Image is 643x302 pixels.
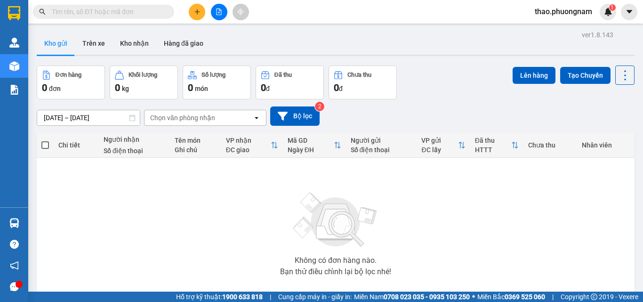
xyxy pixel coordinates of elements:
[609,4,616,11] sup: 1
[216,8,222,15] span: file-add
[10,282,19,291] span: message
[201,72,225,78] div: Số lượng
[42,82,47,93] span: 0
[347,72,371,78] div: Chưa thu
[528,141,572,149] div: Chưa thu
[339,85,343,92] span: đ
[283,133,346,158] th: Toggle SortBy
[9,85,19,95] img: solution-icon
[475,137,512,144] div: Đã thu
[315,102,324,111] sup: 2
[295,257,377,264] div: Không có đơn hàng nào.
[9,38,19,48] img: warehouse-icon
[122,85,129,92] span: kg
[334,82,339,93] span: 0
[621,4,637,20] button: caret-down
[226,137,271,144] div: VP nhận
[288,137,334,144] div: Mã GD
[52,7,163,17] input: Tìm tên, số ĐT hoặc mã đơn
[150,113,215,122] div: Chọn văn phòng nhận
[261,82,266,93] span: 0
[9,218,19,228] img: warehouse-icon
[129,72,157,78] div: Khối lượng
[9,61,19,71] img: warehouse-icon
[221,133,283,158] th: Toggle SortBy
[351,146,412,154] div: Số điện thoại
[188,82,193,93] span: 0
[156,32,211,55] button: Hàng đã giao
[270,292,271,302] span: |
[110,65,178,99] button: Khối lượng0kg
[421,146,458,154] div: ĐC lấy
[560,67,611,84] button: Tạo Chuyến
[253,114,260,122] svg: open
[591,294,597,300] span: copyright
[270,106,320,126] button: Bộ lọc
[288,146,334,154] div: Ngày ĐH
[280,268,391,276] div: Bạn thử điều chỉnh lại bộ lọc nhé!
[175,146,217,154] div: Ghi chú
[49,85,61,92] span: đơn
[582,141,630,149] div: Nhân viên
[278,292,352,302] span: Cung cấp máy in - giấy in:
[104,136,165,143] div: Người nhận
[552,292,554,302] span: |
[8,6,20,20] img: logo-vxr
[354,292,470,302] span: Miền Nam
[37,32,75,55] button: Kho gửi
[384,293,470,301] strong: 0708 023 035 - 0935 103 250
[611,4,614,11] span: 1
[195,85,208,92] span: món
[513,67,555,84] button: Lên hàng
[421,137,458,144] div: VP gửi
[604,8,612,16] img: icon-new-feature
[75,32,113,55] button: Trên xe
[226,146,271,154] div: ĐC giao
[222,293,263,301] strong: 1900 633 818
[625,8,634,16] span: caret-down
[351,137,412,144] div: Người gửi
[470,133,524,158] th: Toggle SortBy
[477,292,545,302] span: Miền Bắc
[256,65,324,99] button: Đã thu0đ
[194,8,201,15] span: plus
[237,8,244,15] span: aim
[211,4,227,20] button: file-add
[113,32,156,55] button: Kho nhận
[289,187,383,253] img: svg+xml;base64,PHN2ZyBjbGFzcz0ibGlzdC1wbHVnX19zdmciIHhtbG5zPSJodHRwOi8vd3d3LnczLm9yZy8yMDAwL3N2Zy...
[233,4,249,20] button: aim
[472,295,475,299] span: ⚪️
[37,65,105,99] button: Đơn hàng0đơn
[475,146,512,154] div: HTTT
[505,293,545,301] strong: 0369 525 060
[189,4,205,20] button: plus
[58,141,94,149] div: Chi tiết
[10,240,19,249] span: question-circle
[175,137,217,144] div: Tên món
[10,261,19,270] span: notification
[176,292,263,302] span: Hỗ trợ kỹ thuật:
[329,65,397,99] button: Chưa thu0đ
[183,65,251,99] button: Số lượng0món
[39,8,46,15] span: search
[274,72,292,78] div: Đã thu
[582,30,613,40] div: ver 1.8.143
[115,82,120,93] span: 0
[266,85,270,92] span: đ
[417,133,470,158] th: Toggle SortBy
[56,72,81,78] div: Đơn hàng
[37,110,140,125] input: Select a date range.
[527,6,600,17] span: thao.phuongnam
[104,147,165,155] div: Số điện thoại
